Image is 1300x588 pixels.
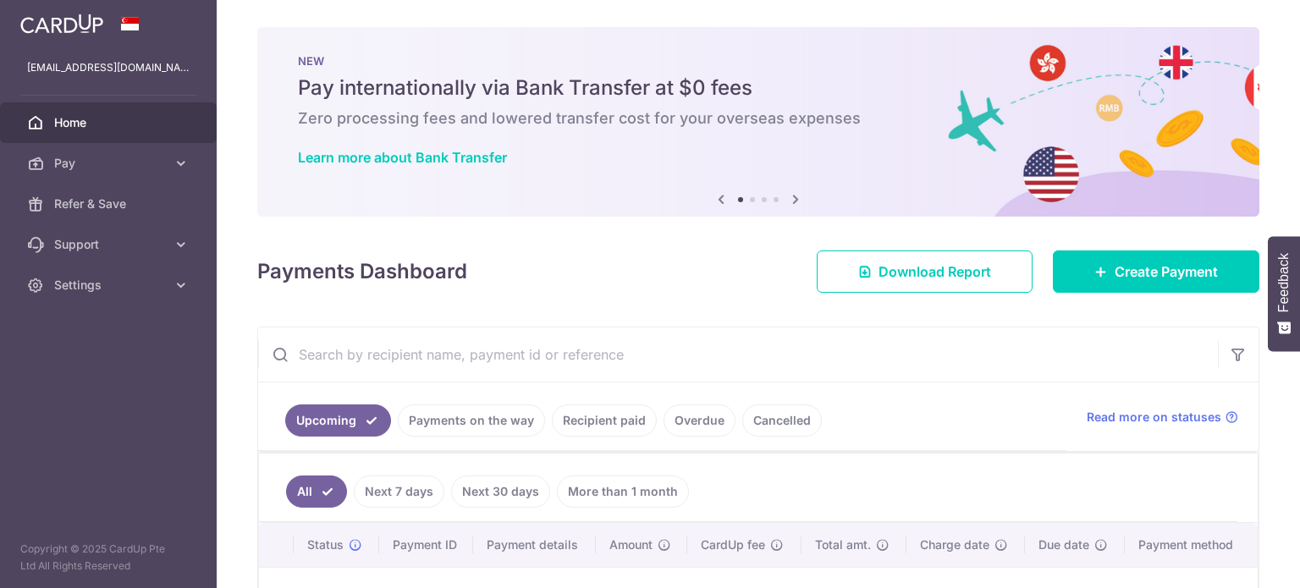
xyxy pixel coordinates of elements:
span: CardUp fee [701,536,765,553]
span: Support [54,236,166,253]
p: [EMAIL_ADDRESS][DOMAIN_NAME] [27,59,190,76]
span: Status [307,536,344,553]
a: Payments on the way [398,404,545,437]
span: Feedback [1276,253,1292,312]
a: Next 7 days [354,475,444,508]
a: Overdue [664,404,735,437]
h4: Payments Dashboard [257,256,467,287]
a: All [286,475,347,508]
span: Pay [54,155,166,172]
span: Create Payment [1115,261,1218,282]
img: Bank transfer banner [257,27,1259,217]
th: Payment method [1125,523,1258,567]
span: Home [54,114,166,131]
a: Upcoming [285,404,391,437]
input: Search by recipient name, payment id or reference [258,327,1218,382]
span: Amount [609,536,653,553]
span: Due date [1038,536,1089,553]
img: CardUp [20,14,103,34]
span: Download Report [879,261,991,282]
a: Download Report [817,250,1033,293]
p: NEW [298,54,1219,68]
span: Charge date [920,536,989,553]
span: Settings [54,277,166,294]
a: Cancelled [742,404,822,437]
a: Recipient paid [552,404,657,437]
a: Read more on statuses [1087,409,1238,426]
th: Payment details [473,523,596,567]
h5: Pay internationally via Bank Transfer at $0 fees [298,74,1219,102]
th: Payment ID [379,523,474,567]
a: Next 30 days [451,475,550,508]
span: Total amt. [815,536,871,553]
button: Feedback - Show survey [1268,236,1300,351]
span: Refer & Save [54,195,166,212]
span: Read more on statuses [1087,409,1221,426]
a: Learn more about Bank Transfer [298,149,507,166]
a: Create Payment [1053,250,1259,293]
h6: Zero processing fees and lowered transfer cost for your overseas expenses [298,108,1219,129]
a: More than 1 month [557,475,689,508]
